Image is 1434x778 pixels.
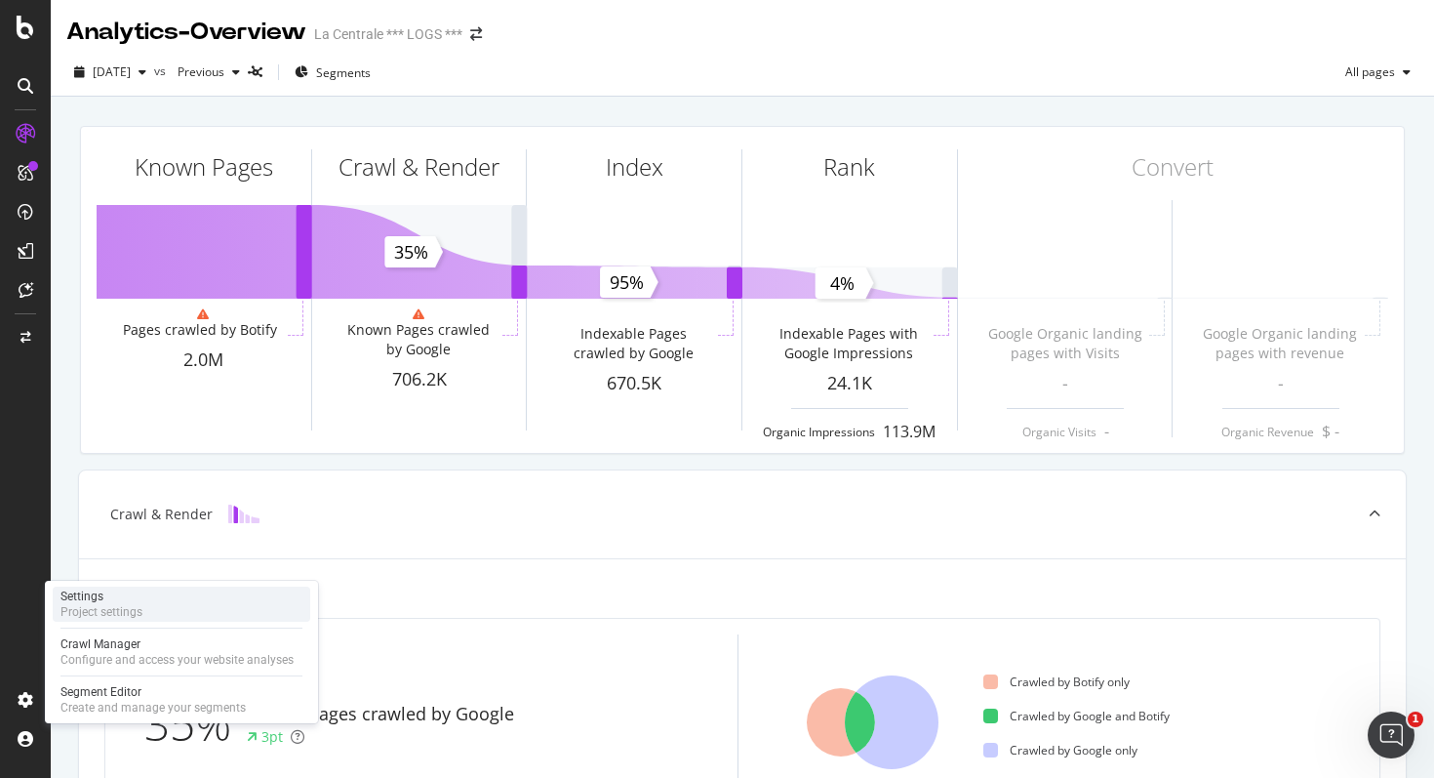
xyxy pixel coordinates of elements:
[144,692,247,757] div: 35%
[763,424,875,440] div: Organic Impressions
[170,57,248,88] button: Previous
[97,348,311,373] div: 2.0M
[123,320,277,340] div: Pages crawled by Botify
[983,674,1130,690] div: Crawled by Botify only
[66,57,154,88] button: [DATE]
[135,150,273,184] div: Known Pages
[339,150,499,184] div: Crawl & Render
[742,371,957,396] div: 24.1K
[312,367,527,392] div: 706.2K
[983,742,1137,758] div: Crawled by Google only
[93,63,131,80] span: 2025 Jan. 7th
[1408,712,1423,727] span: 1
[53,635,310,670] a: Crawl ManagerConfigure and access your website analyses
[769,324,930,363] div: Indexable Pages with Google Impressions
[553,324,714,363] div: Indexable Pages crawled by Google
[261,727,283,747] div: 3pt
[60,652,294,668] div: Configure and access your website analyses
[110,505,213,524] div: Crawl & Render
[60,700,246,716] div: Create and manage your segments
[228,505,259,523] img: block-icon
[316,64,371,81] span: Segments
[247,702,514,727] div: Known Pages crawled by Google
[339,320,499,359] div: Known Pages crawled by Google
[60,636,294,652] div: Crawl Manager
[1337,57,1418,88] button: All pages
[1368,712,1414,758] iframe: Intercom live chat
[66,16,306,49] div: Analytics - Overview
[60,589,142,604] div: Settings
[1337,63,1395,80] span: All pages
[470,27,482,41] div: arrow-right-arrow-left
[983,708,1170,724] div: Crawled by Google and Botify
[287,57,378,88] button: Segments
[527,371,741,396] div: 670.5K
[53,587,310,622] a: SettingsProject settings
[154,62,170,79] span: vs
[823,150,875,184] div: Rank
[53,682,310,717] a: Segment EditorCreate and manage your segments
[170,63,224,80] span: Previous
[60,684,246,700] div: Segment Editor
[883,421,936,443] div: 113.9M
[60,604,142,620] div: Project settings
[606,150,663,184] div: Index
